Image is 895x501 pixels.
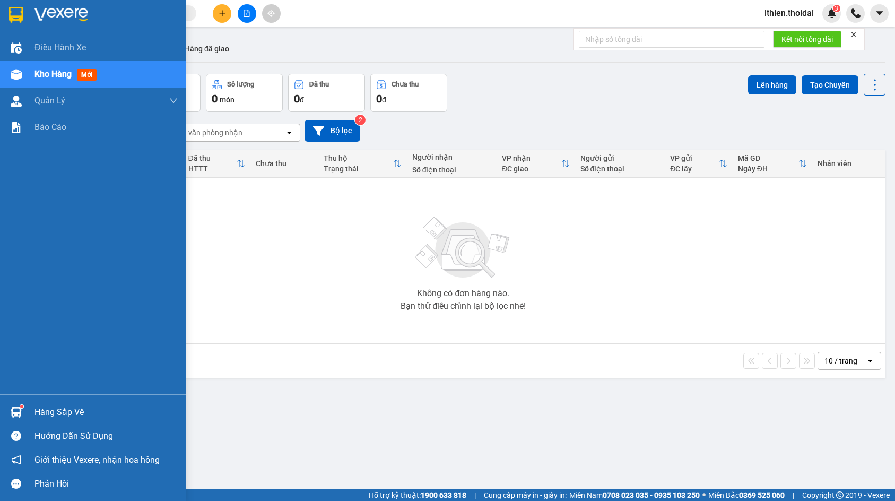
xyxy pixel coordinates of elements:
div: Không có đơn hàng nào. [417,289,509,298]
span: Điều hành xe [34,41,86,54]
span: | [793,489,794,501]
th: Toggle SortBy [665,150,733,178]
div: Số điện thoại [580,165,660,173]
span: notification [11,455,21,465]
img: phone-icon [851,8,861,18]
span: Quản Lý [34,94,65,107]
input: Nhập số tổng đài [579,31,764,48]
span: 0 [376,92,382,105]
th: Toggle SortBy [318,150,407,178]
div: Nhân viên [818,159,880,168]
div: Chưa thu [256,159,313,168]
button: Bộ lọc [305,120,360,142]
span: Kho hàng [34,69,72,79]
div: Thu hộ [324,154,393,162]
div: Hướng dẫn sử dụng [34,428,178,444]
svg: open [285,128,293,137]
span: plus [219,10,226,17]
img: warehouse-icon [11,96,22,107]
div: Trạng thái [324,165,393,173]
div: VP nhận [502,154,561,162]
div: Chọn văn phòng nhận [169,127,242,138]
span: caret-down [875,8,884,18]
span: copyright [836,491,844,499]
div: Đã thu [309,81,329,88]
span: đ [382,96,386,104]
button: plus [213,4,231,23]
span: Báo cáo [34,120,66,134]
span: Hỗ trợ kỹ thuật: [369,489,466,501]
div: Bạn thử điều chỉnh lại bộ lọc nhé! [401,302,526,310]
sup: 2 [355,115,366,125]
span: món [220,96,234,104]
sup: 3 [833,5,840,12]
span: aim [267,10,275,17]
div: Số lượng [227,81,254,88]
span: question-circle [11,431,21,441]
th: Toggle SortBy [183,150,251,178]
div: ĐC lấy [670,165,719,173]
span: message [11,479,21,489]
span: down [169,97,178,105]
button: caret-down [870,4,889,23]
div: Người nhận [412,153,492,161]
span: Miền Nam [569,489,700,501]
button: Kết nối tổng đài [773,31,841,48]
img: warehouse-icon [11,69,22,80]
th: Toggle SortBy [733,150,813,178]
span: mới [77,69,97,81]
sup: 1 [20,405,23,408]
button: aim [262,4,281,23]
div: Người gửi [580,154,660,162]
button: file-add [238,4,256,23]
strong: 1900 633 818 [421,491,466,499]
img: icon-new-feature [827,8,837,18]
div: Phản hồi [34,476,178,492]
span: Cung cấp máy in - giấy in: [484,489,567,501]
img: warehouse-icon [11,407,22,418]
button: Tạo Chuyến [802,75,858,94]
span: đ [300,96,304,104]
img: svg+xml;base64,PHN2ZyBjbGFzcz0ibGlzdC1wbHVnX19zdmciIHhtbG5zPSJodHRwOi8vd3d3LnczLm9yZy8yMDAwL3N2Zy... [410,211,516,285]
div: Đã thu [188,154,237,162]
img: logo-vxr [9,7,23,23]
button: Số lượng0món [206,74,283,112]
img: solution-icon [11,122,22,133]
span: Kết nối tổng đài [781,33,833,45]
span: 3 [835,5,838,12]
div: VP gửi [670,154,719,162]
button: Lên hàng [748,75,796,94]
button: Đã thu0đ [288,74,365,112]
span: lthien.thoidai [756,6,822,20]
div: Hàng sắp về [34,404,178,420]
span: 0 [212,92,218,105]
span: Giới thiệu Vexere, nhận hoa hồng [34,453,160,467]
span: Miền Bắc [708,489,785,501]
div: Chưa thu [392,81,419,88]
div: 10 / trang [824,356,857,366]
th: Toggle SortBy [497,150,575,178]
span: ⚪️ [702,493,706,497]
img: warehouse-icon [11,42,22,54]
strong: 0708 023 035 - 0935 103 250 [603,491,700,499]
div: ĐC giao [502,165,561,173]
span: | [474,489,476,501]
span: 0 [294,92,300,105]
div: Ngày ĐH [738,165,799,173]
div: Mã GD [738,154,799,162]
span: close [850,31,857,38]
svg: open [866,357,874,365]
div: HTTT [188,165,237,173]
button: Chưa thu0đ [370,74,447,112]
span: file-add [243,10,250,17]
div: Số điện thoại [412,166,492,174]
strong: 0369 525 060 [739,491,785,499]
button: Hàng đã giao [176,36,238,62]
